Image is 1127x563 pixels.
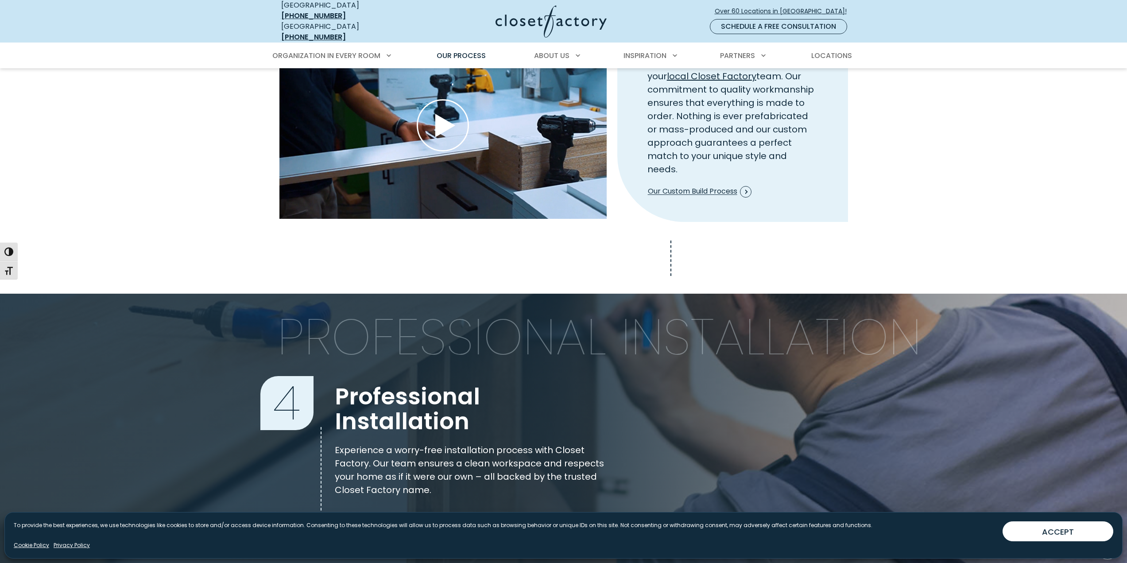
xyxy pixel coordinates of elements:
[714,4,854,19] a: Over 60 Locations in [GEOGRAPHIC_DATA]!
[496,5,607,38] img: Closet Factory Logo
[279,35,607,219] div: Play Wistia video
[624,50,666,61] span: Inspiration
[54,541,90,549] a: Privacy Policy
[335,443,606,497] p: Experience a worry-free installation process with Closet Factory. Our team ensures a clean worksp...
[266,43,861,68] nav: Primary Menu
[534,50,569,61] span: About Us
[648,186,751,198] span: Our Custom Build Process
[647,56,818,176] p: Every detail you imagined is built by your team. Our commitment to quality workmanship ensures th...
[811,50,852,61] span: Locations
[335,511,492,528] a: Learn More About Our Expert Installation
[272,50,380,61] span: Organization in Every Room
[14,521,872,529] p: To provide the best experiences, we use technologies like cookies to store and/or access device i...
[281,32,346,42] a: [PHONE_NUMBER]
[720,50,755,61] span: Partners
[335,380,480,437] span: Professional Installation
[715,7,854,16] span: Over 60 Locations in [GEOGRAPHIC_DATA]!
[281,11,346,21] a: [PHONE_NUMBER]
[279,35,607,219] img: Closet Factory building custom closet system
[647,183,752,201] a: Our Custom Build Process
[277,311,922,362] p: Professional Installation
[710,19,847,34] a: Schedule a Free Consultation
[1003,521,1113,541] button: ACCEPT
[437,50,486,61] span: Our Process
[260,376,314,430] span: 4
[667,70,756,82] a: local Closet Factory
[14,541,49,549] a: Cookie Policy
[281,21,410,43] div: [GEOGRAPHIC_DATA]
